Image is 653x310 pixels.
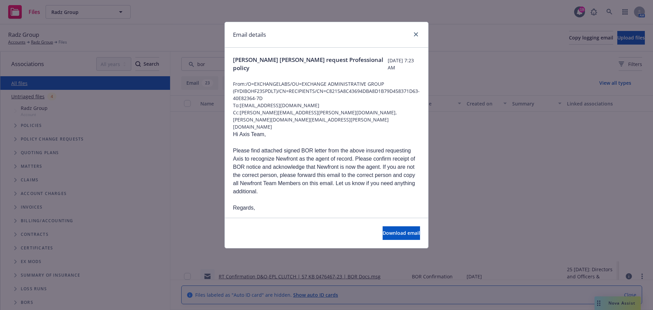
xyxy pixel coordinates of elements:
[383,226,420,240] button: Download email
[233,204,420,212] p: Regards,
[412,30,420,38] a: close
[233,109,420,130] span: Cc: [PERSON_NAME][EMAIL_ADDRESS][PERSON_NAME][DOMAIN_NAME], [PERSON_NAME][DOMAIN_NAME][EMAIL_ADDR...
[233,80,420,102] span: From: /O=EXCHANGELABS/OU=EXCHANGE ADMINISTRATIVE GROUP (FYDIBOHF23SPDLT)/CN=RECIPIENTS/CN=C8215A8...
[233,130,420,138] p: Hi Axis Team,
[388,57,420,71] span: [DATE] 7:23 AM
[233,102,420,109] span: To: [EMAIL_ADDRESS][DOMAIN_NAME]
[233,30,266,39] h1: Email details
[383,230,420,236] span: Download email
[233,147,420,196] p: Please find attached signed BOR letter from the above insured requesting Axis to recognize Newfro...
[233,56,388,72] span: [PERSON_NAME] [PERSON_NAME] request Professional policy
